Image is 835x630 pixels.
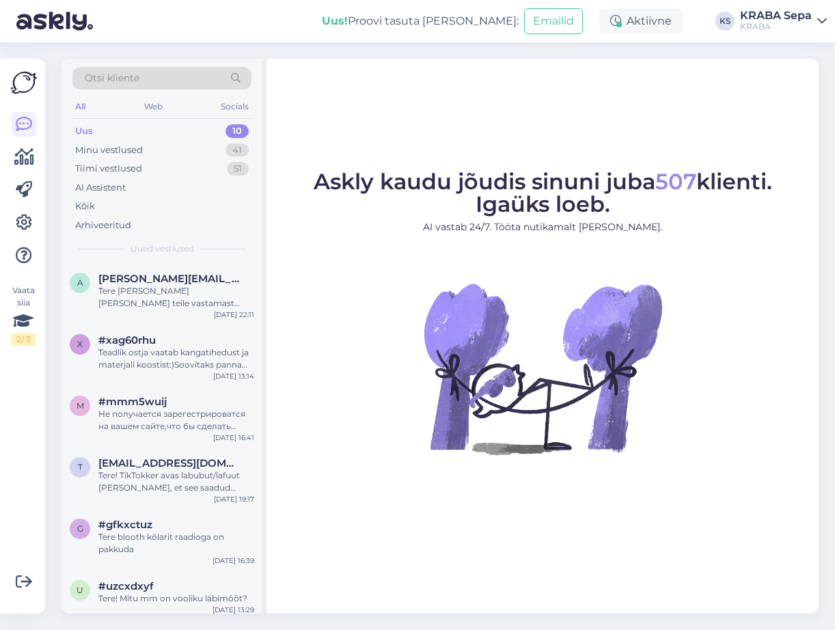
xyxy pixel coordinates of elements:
[322,14,348,27] b: Uus!
[98,519,152,531] span: #gfkxctuz
[77,277,83,288] span: a
[77,339,83,349] span: x
[227,162,249,176] div: 51
[98,396,167,408] span: #mmm5wuij
[213,605,254,615] div: [DATE] 13:29
[98,273,241,285] span: allan.matt19@gmail.com
[75,181,126,195] div: AI Assistent
[314,220,772,234] p: AI vastab 24/7. Tööta nutikamalt [PERSON_NAME].
[98,408,254,433] div: Не получается зарегестрироватся на вашем сайте,что бы сделать заказ
[75,124,93,138] div: Uus
[98,580,154,592] span: #uzcxdxyf
[740,10,827,32] a: KRABA SepaKRABA
[77,585,83,595] span: u
[11,333,36,346] div: 2 / 3
[78,462,83,472] span: t
[420,245,666,491] img: No Chat active
[75,200,95,213] div: Kõik
[98,531,254,556] div: Tere blooth kõlarit raadioga on pakkuda
[75,143,143,157] div: Minu vestlused
[98,469,254,494] div: Tere! TikTokker avas labubut/lafuut [PERSON_NAME], et see saadud Krabast. Kas võimalik ka see e-p...
[98,334,156,346] span: #xag60rhu
[314,168,772,217] span: Askly kaudu jõudis sinuni juba klienti. Igaüks loeb.
[98,457,241,469] span: thomaskristenk@gmail.com
[72,98,88,115] div: All
[77,400,84,411] span: m
[740,10,812,21] div: KRABA Sepa
[225,124,249,138] div: 10
[11,284,36,346] div: Vaata siia
[218,98,251,115] div: Socials
[98,285,254,310] div: Tere [PERSON_NAME] [PERSON_NAME] teile vastamast [GEOGRAPHIC_DATA] sepa turu noored müüjannad ma ...
[77,523,83,534] span: g
[75,162,142,176] div: Tiimi vestlused
[225,143,249,157] div: 41
[141,98,165,115] div: Web
[11,70,37,96] img: Askly Logo
[214,494,254,504] div: [DATE] 19:17
[213,433,254,443] div: [DATE] 16:41
[75,219,131,232] div: Arhiveeritud
[524,8,583,34] button: Emailid
[213,556,254,566] div: [DATE] 16:39
[213,371,254,381] div: [DATE] 13:14
[98,346,254,371] div: Teadlik ostja vaatab kangatihedust ja materjali koostist:)Soovitaks panna täpsemat infot kodulehe...
[85,71,139,85] span: Otsi kliente
[715,12,735,31] div: KS
[131,243,194,255] span: Uued vestlused
[322,13,519,29] div: Proovi tasuta [PERSON_NAME]:
[98,592,254,605] div: Tere! Mitu mm on vooliku läbimôôt?
[599,9,683,33] div: Aktiivne
[214,310,254,320] div: [DATE] 22:11
[740,21,812,32] div: KRABA
[655,168,696,195] span: 507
